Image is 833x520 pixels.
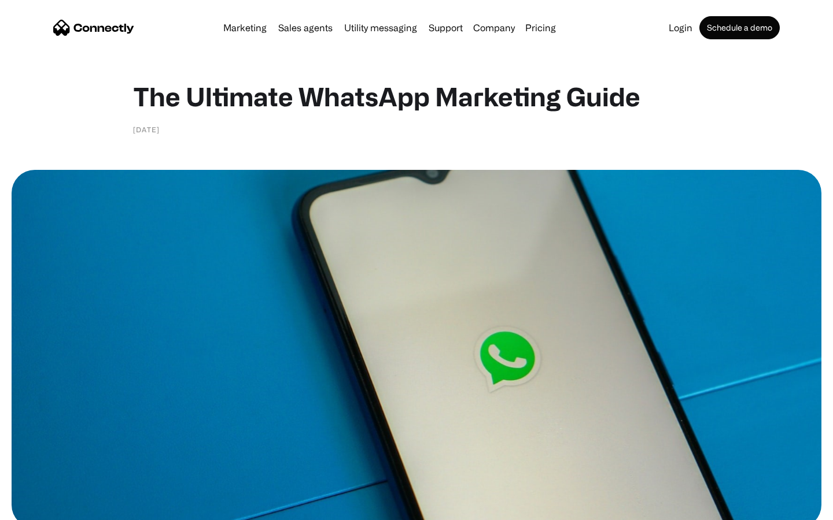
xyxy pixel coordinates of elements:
[340,23,422,32] a: Utility messaging
[133,124,160,135] div: [DATE]
[424,23,467,32] a: Support
[699,16,780,39] a: Schedule a demo
[473,20,515,36] div: Company
[219,23,271,32] a: Marketing
[521,23,561,32] a: Pricing
[23,500,69,516] ul: Language list
[12,500,69,516] aside: Language selected: English
[133,81,700,112] h1: The Ultimate WhatsApp Marketing Guide
[664,23,697,32] a: Login
[274,23,337,32] a: Sales agents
